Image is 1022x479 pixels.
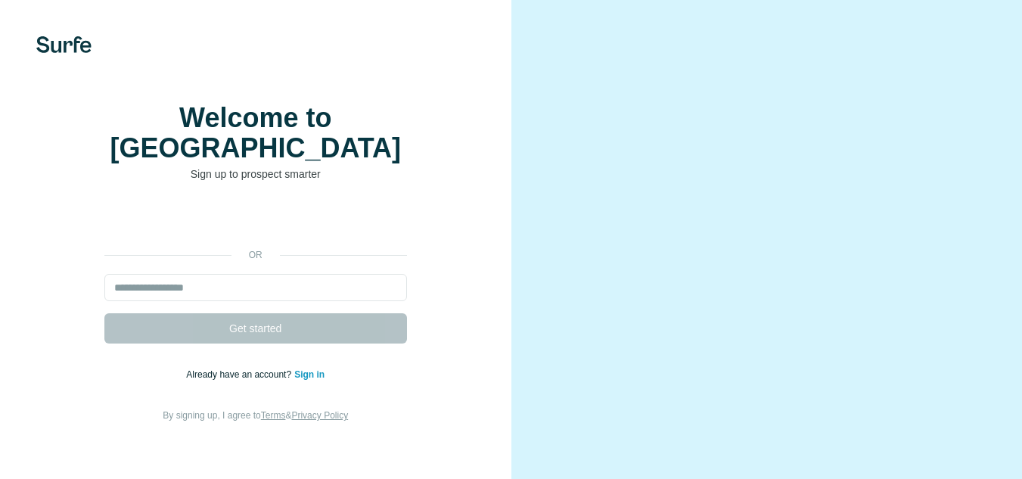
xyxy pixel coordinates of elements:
iframe: Botón de Acceder con Google [97,204,415,238]
p: Sign up to prospect smarter [104,166,407,182]
span: By signing up, I agree to & [163,410,348,421]
p: or [231,248,280,262]
a: Terms [261,410,286,421]
a: Privacy Policy [291,410,348,421]
h1: Welcome to [GEOGRAPHIC_DATA] [104,103,407,163]
span: Already have an account? [186,369,294,380]
a: Sign in [294,369,325,380]
img: Surfe's logo [36,36,92,53]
